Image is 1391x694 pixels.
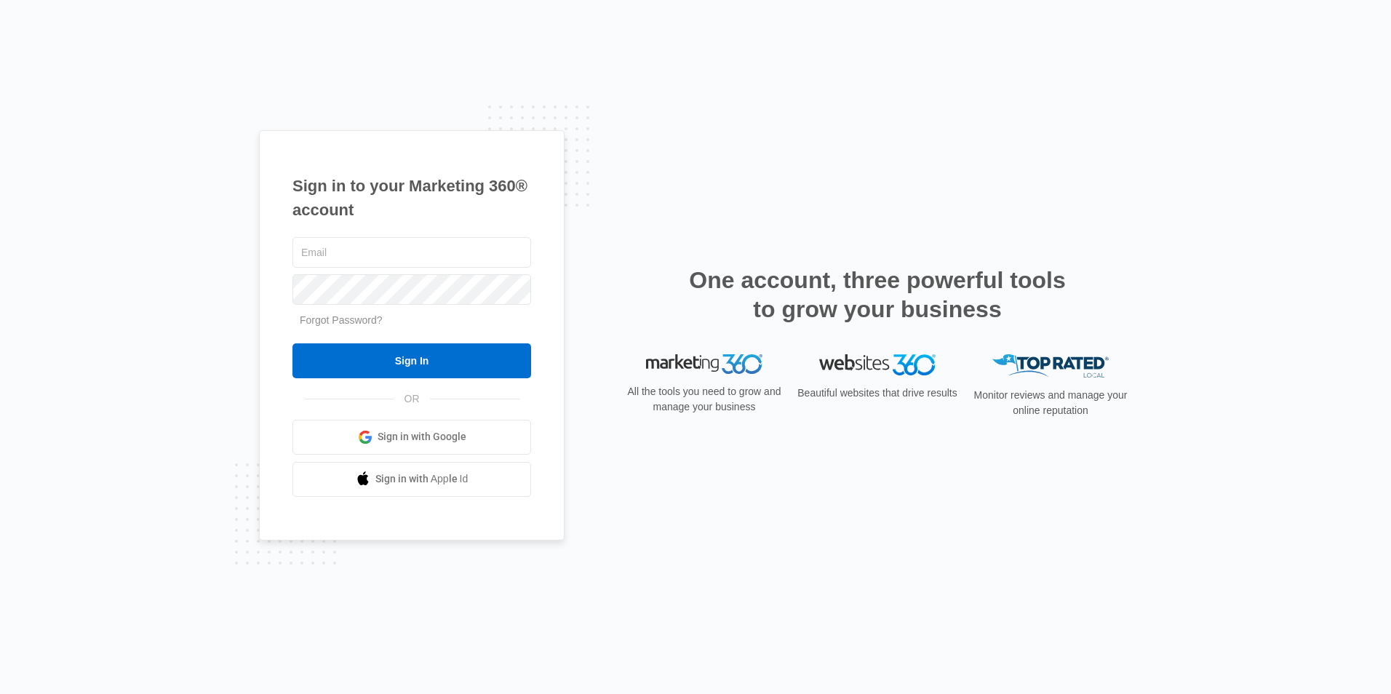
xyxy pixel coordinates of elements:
[292,343,531,378] input: Sign In
[292,420,531,455] a: Sign in with Google
[992,354,1109,378] img: Top Rated Local
[796,386,959,401] p: Beautiful websites that drive results
[300,314,383,326] a: Forgot Password?
[394,391,430,407] span: OR
[819,354,936,375] img: Websites 360
[646,354,762,375] img: Marketing 360
[623,384,786,415] p: All the tools you need to grow and manage your business
[969,388,1132,418] p: Monitor reviews and manage your online reputation
[292,237,531,268] input: Email
[292,462,531,497] a: Sign in with Apple Id
[375,471,469,487] span: Sign in with Apple Id
[292,174,531,222] h1: Sign in to your Marketing 360® account
[378,429,466,444] span: Sign in with Google
[685,266,1070,324] h2: One account, three powerful tools to grow your business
